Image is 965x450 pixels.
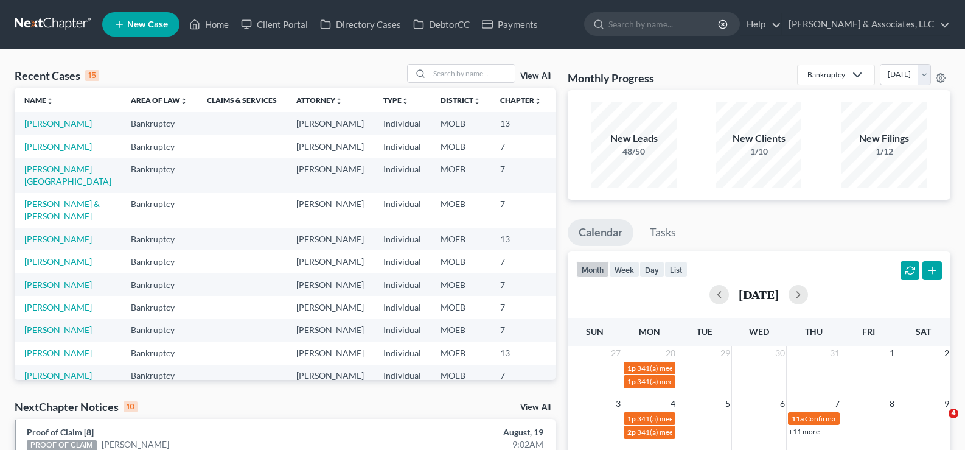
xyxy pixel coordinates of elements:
[287,228,374,250] td: [PERSON_NAME]
[85,70,99,81] div: 15
[719,346,731,360] span: 29
[834,396,841,411] span: 7
[121,365,197,387] td: Bankruptcy
[490,250,551,273] td: 7
[608,13,720,35] input: Search by name...
[724,396,731,411] span: 5
[576,261,609,278] button: month
[862,326,875,337] span: Fri
[121,135,197,158] td: Bankruptcy
[431,193,490,228] td: MOEB
[591,146,677,158] div: 48/50
[121,112,197,135] td: Bankruptcy
[490,319,551,342] td: 7
[829,346,841,360] span: 31
[121,319,197,342] td: Bankruptcy
[287,296,374,318] td: [PERSON_NAME]
[609,261,639,278] button: week
[121,193,197,228] td: Bankruptcy
[568,71,654,85] h3: Monthly Progress
[520,403,551,412] a: View All
[805,326,823,337] span: Thu
[296,96,343,105] a: Attorneyunfold_more
[943,396,950,411] span: 9
[24,348,92,358] a: [PERSON_NAME]
[180,97,187,105] i: unfold_more
[287,319,374,342] td: [PERSON_NAME]
[841,146,927,158] div: 1/12
[314,13,407,35] a: Directory Cases
[235,13,314,35] a: Client Portal
[374,342,431,364] td: Individual
[697,326,712,337] span: Tue
[374,112,431,135] td: Individual
[374,296,431,318] td: Individual
[24,325,92,335] a: [PERSON_NAME]
[407,13,476,35] a: DebtorCC
[431,158,490,192] td: MOEB
[664,346,677,360] span: 28
[383,96,409,105] a: Typeunfold_more
[431,250,490,273] td: MOEB
[374,158,431,192] td: Individual
[490,273,551,296] td: 7
[792,414,804,423] span: 11a
[664,261,688,278] button: list
[24,199,100,221] a: [PERSON_NAME] & [PERSON_NAME]
[639,219,687,246] a: Tasks
[46,97,54,105] i: unfold_more
[551,193,610,228] td: 25-42563
[402,97,409,105] i: unfold_more
[669,396,677,411] span: 4
[430,65,515,82] input: Search by name...
[749,326,769,337] span: Wed
[431,319,490,342] td: MOEB
[805,414,943,423] span: Confirmation hearing for [PERSON_NAME]
[127,20,168,29] span: New Case
[490,228,551,250] td: 13
[490,342,551,364] td: 13
[287,112,374,135] td: [PERSON_NAME]
[24,370,92,381] a: [PERSON_NAME]
[374,365,431,387] td: Individual
[197,88,287,112] th: Claims & Services
[431,135,490,158] td: MOEB
[841,132,927,146] div: New Filings
[807,69,845,80] div: Bankruptcy
[637,364,754,373] span: 341(a) meeting for [PERSON_NAME]
[473,97,481,105] i: unfold_more
[287,342,374,364] td: [PERSON_NAME]
[949,409,958,418] span: 4
[24,234,92,244] a: [PERSON_NAME]
[782,13,950,35] a: [PERSON_NAME] & Associates, LLC
[24,164,111,186] a: [PERSON_NAME][GEOGRAPHIC_DATA]
[27,427,94,437] a: Proof of Claim [8]
[627,377,636,386] span: 1p
[374,273,431,296] td: Individual
[615,396,622,411] span: 3
[627,414,636,423] span: 1p
[287,273,374,296] td: [PERSON_NAME]
[740,13,781,35] a: Help
[739,288,779,301] h2: [DATE]
[335,97,343,105] i: unfold_more
[500,96,542,105] a: Chapterunfold_more
[374,228,431,250] td: Individual
[627,427,636,437] span: 2p
[431,296,490,318] td: MOEB
[374,250,431,273] td: Individual
[716,132,801,146] div: New Clients
[924,409,953,438] iframe: Intercom live chat
[431,273,490,296] td: MOEB
[888,346,896,360] span: 1
[431,228,490,250] td: MOEB
[943,346,950,360] span: 2
[374,135,431,158] td: Individual
[476,13,544,35] a: Payments
[287,158,374,192] td: [PERSON_NAME]
[586,326,604,337] span: Sun
[121,228,197,250] td: Bankruptcy
[534,97,542,105] i: unfold_more
[610,346,622,360] span: 27
[637,414,754,423] span: 341(a) meeting for [PERSON_NAME]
